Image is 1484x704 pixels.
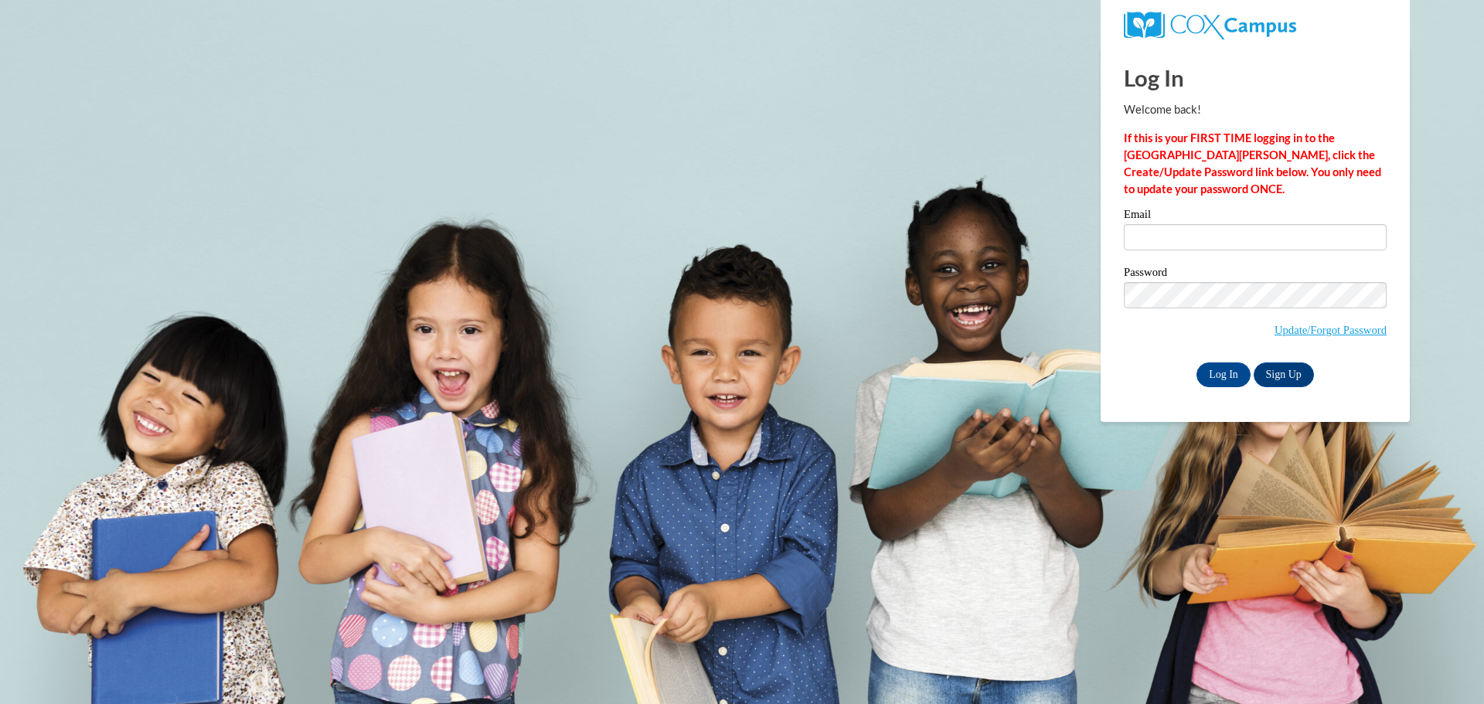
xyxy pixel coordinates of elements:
a: Update/Forgot Password [1275,324,1387,336]
a: Sign Up [1254,362,1314,387]
img: COX Campus [1124,12,1296,39]
input: Log In [1196,362,1251,387]
h1: Log In [1124,62,1387,94]
a: COX Campus [1124,18,1296,31]
strong: If this is your FIRST TIME logging in to the [GEOGRAPHIC_DATA][PERSON_NAME], click the Create/Upd... [1124,131,1381,196]
label: Email [1124,209,1387,224]
p: Welcome back! [1124,101,1387,118]
label: Password [1124,267,1387,282]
